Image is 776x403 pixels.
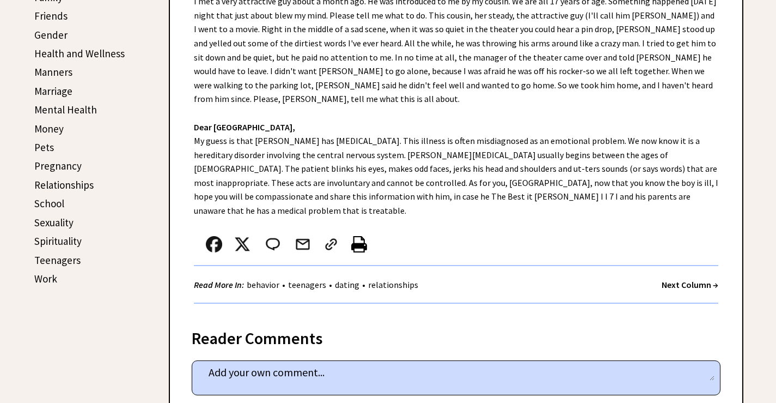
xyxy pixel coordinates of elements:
[351,236,367,252] img: printer%20icon.png
[34,85,72,98] a: Marriage
[34,122,64,135] a: Money
[264,236,282,252] img: message_round%202.png
[194,279,244,290] strong: Read More In:
[34,47,125,60] a: Health and Wellness
[34,28,68,41] a: Gender
[34,141,54,154] a: Pets
[244,279,282,290] a: behavior
[34,216,74,229] a: Sexuality
[34,103,97,116] a: Mental Health
[234,236,250,252] img: x_small.png
[194,278,421,292] div: • • •
[192,327,720,344] div: Reader Comments
[34,272,57,285] a: Work
[365,279,421,290] a: relationships
[34,65,72,79] a: Manners
[34,9,68,22] a: Friends
[34,197,64,210] a: School
[34,254,81,267] a: Teenagers
[194,122,295,133] strong: Dear [GEOGRAPHIC_DATA],
[34,234,82,248] a: Spirituality
[34,178,94,191] a: Relationships
[285,279,329,290] a: teenagers
[34,159,82,172] a: Pregnancy
[206,236,222,252] img: facebook.png
[323,236,339,252] img: link_02.png
[662,279,718,290] a: Next Column →
[295,236,311,252] img: mail.png
[332,279,362,290] a: dating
